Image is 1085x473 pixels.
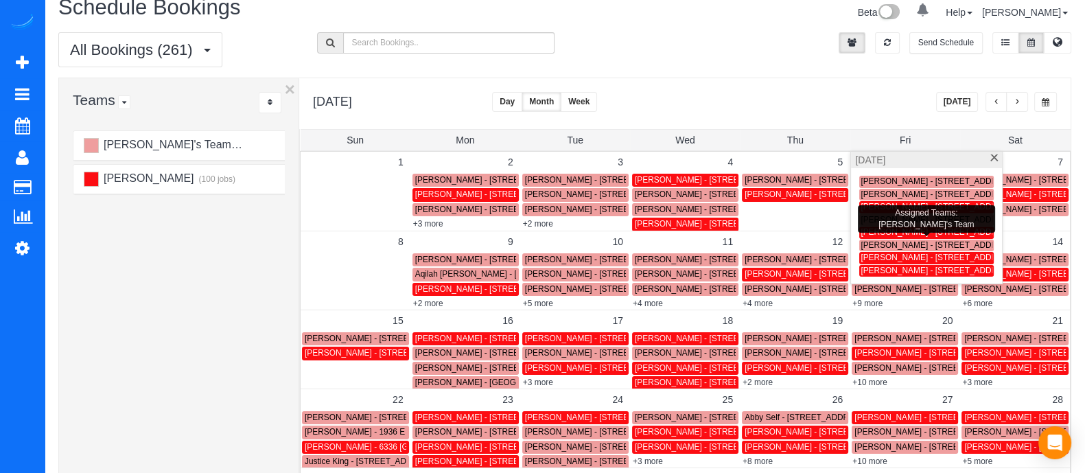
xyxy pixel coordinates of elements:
i: Sort Teams [268,98,272,106]
span: [PERSON_NAME] - [STREET_ADDRESS] [635,284,790,294]
a: 3 [611,152,630,172]
span: Aqilah [PERSON_NAME] - [STREET_ADDRESS] [415,269,595,279]
a: 12 [826,231,850,252]
a: +6 more [962,299,992,308]
span: [PERSON_NAME] - [STREET_ADDRESS] [305,334,460,343]
a: 2 [501,152,520,172]
span: [PERSON_NAME] - [STREET_ADDRESS] [745,363,900,373]
input: Search Bookings.. [343,32,555,54]
span: [PERSON_NAME] - [STREET_ADDRESS] [635,189,790,199]
a: +9 more [852,299,883,308]
a: 20 [935,310,960,331]
span: [PERSON_NAME] - [STREET_ADDRESS][PERSON_NAME] [525,255,747,264]
span: Abby Self - [STREET_ADDRESS] [745,413,867,422]
span: [PERSON_NAME] - [STREET_ADDRESS] [745,334,900,343]
span: [PERSON_NAME] - [STREET_ADDRESS][PERSON_NAME] [861,189,1083,199]
span: [PERSON_NAME] - [STREET_ADDRESS] Se, Marietta, GA 30067 [525,189,767,199]
button: Day [492,92,522,112]
span: [PERSON_NAME] - [STREET_ADDRESS] Ne, Atl [GEOGRAPHIC_DATA] [745,189,1013,199]
span: [PERSON_NAME] - [STREET_ADDRESS] [854,284,1010,294]
a: 11 [715,231,740,252]
span: [PERSON_NAME] - 1936 E [PERSON_NAME], A, [GEOGRAPHIC_DATA] [305,427,573,437]
button: Send Schedule [909,32,983,54]
a: +10 more [852,457,887,466]
a: Beta [858,7,900,18]
a: 17 [605,310,630,331]
span: [PERSON_NAME] - [STREET_ADDRESS][PERSON_NAME][PERSON_NAME] [635,255,924,264]
a: +3 more [523,378,553,387]
span: Sun [347,135,364,146]
a: 14 [1045,231,1070,252]
span: Teams [73,92,115,108]
span: [PERSON_NAME] - [STREET_ADDRESS][PERSON_NAME] [415,427,638,437]
img: New interface [877,4,900,22]
span: [PERSON_NAME] - [STREET_ADDRESS] [635,269,790,279]
button: Month [522,92,561,112]
a: [PERSON_NAME] [982,7,1068,18]
a: 10 [605,231,630,252]
a: +2 more [743,378,773,387]
a: 26 [826,389,850,410]
div: Assigned Teams: [PERSON_NAME]'s Team [858,205,995,233]
span: [PERSON_NAME] - [STREET_ADDRESS][PERSON_NAME] [525,363,747,373]
span: Wed [675,135,695,146]
span: [PERSON_NAME] - [STREET_ADDRESS] [635,442,790,452]
a: +5 more [962,457,992,466]
span: [PERSON_NAME] - [STREET_ADDRESS] [305,348,460,358]
span: [PERSON_NAME] - [STREET_ADDRESS] [745,255,900,264]
span: [PERSON_NAME] [102,172,194,184]
span: [PERSON_NAME] - [STREET_ADDRESS][PERSON_NAME] [635,363,857,373]
h2: [DATE] [313,92,352,109]
span: [PERSON_NAME] - [STREET_ADDRESS][PERSON_NAME] [745,442,967,452]
a: 7 [1051,152,1070,172]
a: +3 more [633,457,663,466]
a: 28 [1045,389,1070,410]
button: Week [561,92,597,112]
span: [PERSON_NAME] - [STREET_ADDRESS] [854,334,1010,343]
span: [PERSON_NAME] - [STREET_ADDRESS] [745,427,900,437]
span: Mon [456,135,474,146]
span: [PERSON_NAME] - [STREET_ADDRESS] [305,413,460,422]
span: [PERSON_NAME] - [STREET_ADDRESS] [635,334,790,343]
span: Sat [1008,135,1023,146]
span: [PERSON_NAME] - [STREET_ADDRESS][PERSON_NAME] [854,363,1077,373]
span: All Bookings (261) [70,41,200,58]
span: [PERSON_NAME] - [STREET_ADDRESS] [861,176,1016,186]
button: [DATE] [936,92,979,112]
small: (161 jobs) [234,141,272,150]
a: +8 more [743,457,773,466]
span: [PERSON_NAME] - [STREET_ADDRESS] [415,363,570,373]
span: [PERSON_NAME] - [STREET_ADDRESS] [635,378,790,387]
img: Automaid Logo [8,14,36,33]
span: [PERSON_NAME] - [STREET_ADDRESS] [861,266,1016,275]
span: [PERSON_NAME] - [STREET_ADDRESS][PERSON_NAME] [415,413,638,422]
span: [PERSON_NAME] - [STREET_ADDRESS] [525,457,680,466]
span: [PERSON_NAME] - [STREET_ADDRESS][PERSON_NAME] [525,205,747,214]
span: [PERSON_NAME] - [STREET_ADDRESS] [635,175,790,185]
span: [PERSON_NAME] - [STREET_ADDRESS] [415,255,570,264]
span: [PERSON_NAME] - [STREET_ADDRESS] [854,427,1010,437]
a: 19 [826,310,850,331]
small: (100 jobs) [197,174,235,184]
span: [PERSON_NAME] - [STREET_ADDRESS][PERSON_NAME] [525,427,747,437]
span: [PERSON_NAME] - [STREET_ADDRESS] [745,175,900,185]
a: +3 more [413,219,443,229]
span: [PERSON_NAME] - [GEOGRAPHIC_DATA][PERSON_NAME][PERSON_NAME] [415,378,709,387]
a: 16 [495,310,520,331]
a: 15 [386,310,410,331]
button: × [285,80,295,98]
span: [PERSON_NAME] - [STREET_ADDRESS] [635,413,790,422]
span: [PERSON_NAME] - [STREET_ADDRESS][PERSON_NAME] [525,269,747,279]
span: [PERSON_NAME] - [STREET_ADDRESS][PERSON_NAME] [525,348,747,358]
a: +5 more [523,299,553,308]
div: Open Intercom Messenger [1038,426,1071,459]
span: [PERSON_NAME] - [STREET_ADDRESS][PERSON_NAME] [525,284,747,294]
a: +4 more [633,299,663,308]
span: [PERSON_NAME] - [STREET_ADDRESS] [415,205,570,214]
a: 8 [391,231,410,252]
a: 18 [715,310,740,331]
a: +10 more [852,378,887,387]
a: 27 [935,389,960,410]
span: [PERSON_NAME] - [STREET_ADDRESS][PERSON_NAME][PERSON_NAME] [415,457,705,466]
span: [PERSON_NAME] - [STREET_ADDRESS] [635,348,790,358]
